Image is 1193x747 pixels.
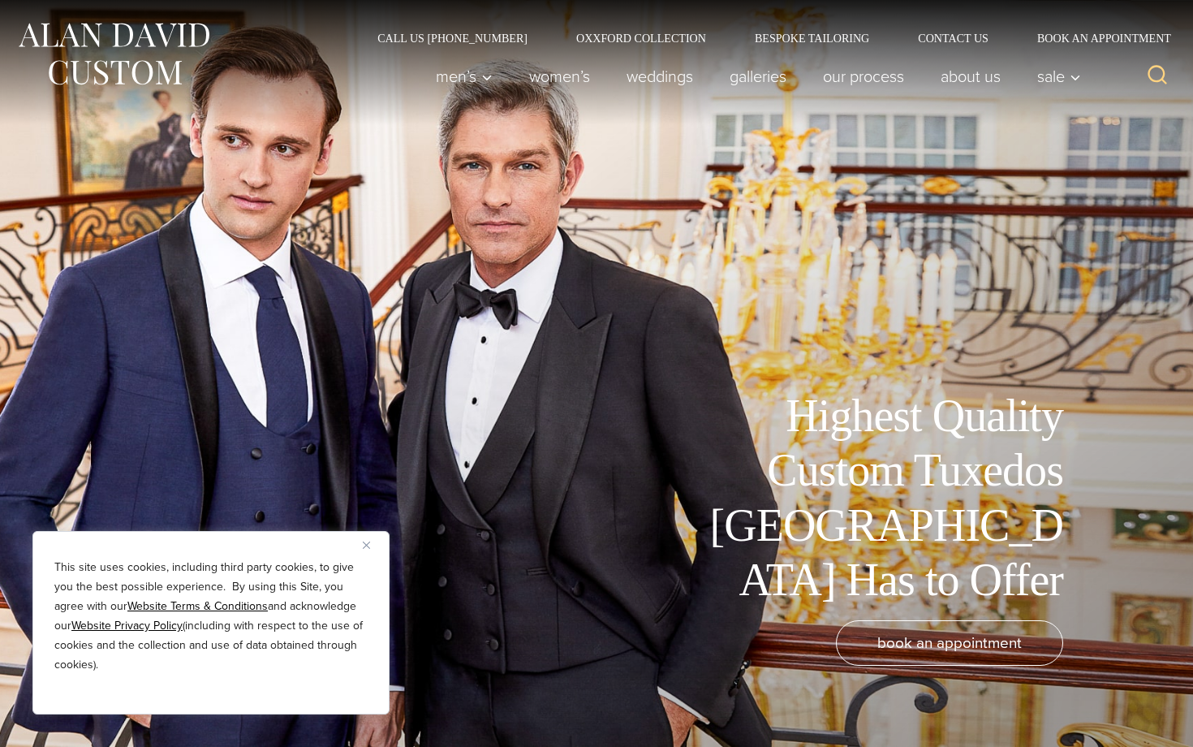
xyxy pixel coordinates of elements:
a: book an appointment [836,620,1063,666]
a: Bespoke Tailoring [730,32,894,44]
a: Our Process [805,60,923,93]
a: Website Privacy Policy [71,617,183,634]
span: Sale [1037,68,1081,84]
a: weddings [609,60,712,93]
img: Close [363,542,370,549]
a: Book an Appointment [1013,32,1177,44]
a: Call Us [PHONE_NUMBER] [353,32,552,44]
nav: Primary Navigation [418,60,1090,93]
img: Alan David Custom [16,18,211,90]
a: Oxxford Collection [552,32,730,44]
span: Men’s [436,68,493,84]
button: Close [363,535,382,555]
a: Galleries [712,60,805,93]
a: About Us [923,60,1019,93]
p: This site uses cookies, including third party cookies, to give you the best possible experience. ... [54,558,368,675]
button: View Search Form [1138,57,1177,96]
span: book an appointment [877,631,1022,654]
a: Women’s [511,60,609,93]
a: Contact Us [894,32,1013,44]
a: Website Terms & Conditions [127,598,268,615]
nav: Secondary Navigation [353,32,1177,44]
h1: Highest Quality Custom Tuxedos [GEOGRAPHIC_DATA] Has to Offer [698,389,1063,607]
